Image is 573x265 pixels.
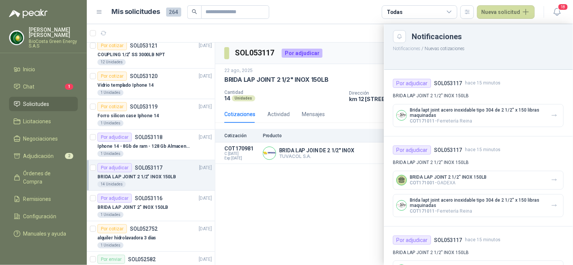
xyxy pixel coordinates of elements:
h4: SOL053117 [434,236,462,244]
p: BRIDA LAP JOINT 2 1/2" INOX 150LB [410,175,487,180]
p: BRIDA LAP JOINT 2 1/2" INOX 150LB [393,159,564,166]
a: Solicitudes [9,97,78,111]
span: Inicio [23,65,36,74]
span: Adjudicación [23,152,54,160]
a: Negociaciones [9,132,78,146]
span: Órdenes de Compra [23,169,71,186]
p: / Nuevas cotizaciones [384,43,573,52]
a: Órdenes de Compra [9,166,78,189]
a: Licitaciones [9,114,78,129]
p: BRIDA LAP JOINT 2 1/2" INOX 150LB [393,92,564,100]
div: Por adjudicar [393,236,431,245]
a: Manuales y ayuda [9,227,78,241]
h4: SOL053117 [434,146,462,154]
img: Logo peakr [9,9,48,18]
span: 1 [65,84,73,90]
div: Todas [387,8,403,16]
div: Notificaciones [412,33,564,40]
span: hace 15 minutos [465,236,501,244]
p: [PERSON_NAME] [PERSON_NAME] [29,27,78,38]
img: Company Logo [9,31,24,45]
span: Configuración [23,212,57,221]
img: Company Logo [397,110,407,120]
span: Negociaciones [23,135,58,143]
div: Por adjudicar [393,146,431,155]
a: Inicio [9,62,78,77]
a: Remisiones [9,192,78,206]
span: search [192,9,197,14]
p: BioCosta Green Energy S.A.S [29,39,78,48]
span: 264 [166,8,181,17]
span: 2 [65,153,73,159]
a: Configuración [9,209,78,224]
p: Brida lapt joint acero inoxidable tipo 304 de 2 1/2" x 150 libras maquinadas [410,198,545,208]
a: Adjudicación2 [9,149,78,163]
button: Close [393,30,406,43]
p: - Ferretería Reina [410,208,545,214]
button: Nueva solicitud [477,5,535,19]
span: Remisiones [23,195,51,203]
div: Por adjudicar [393,79,431,88]
img: Company Logo [397,201,407,210]
button: Notificaciones [393,46,421,51]
span: COT171011 [410,208,435,214]
span: hace 15 minutos [465,146,501,153]
p: Brida lapt joint acero inoxidable tipo 304 de 2 1/2" x 150 libras maquinadas [410,107,545,118]
p: BRIDA LAP JOINT 2 1/2" INOX 150LB [393,249,564,256]
button: 18 [550,5,564,19]
span: COT171001 [410,180,435,185]
span: 18 [558,3,568,11]
h4: SOL053117 [434,79,462,87]
span: Licitaciones [23,117,51,126]
span: Manuales y ayuda [23,230,66,238]
span: Chat [23,83,35,91]
span: hace 15 minutos [465,80,501,87]
a: Chat1 [9,80,78,94]
p: - GADEXA [410,180,487,185]
span: COT171011 [410,118,435,124]
h1: Mis solicitudes [112,6,160,17]
span: Solicitudes [23,100,49,108]
p: - Ferretería Reina [410,118,545,124]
